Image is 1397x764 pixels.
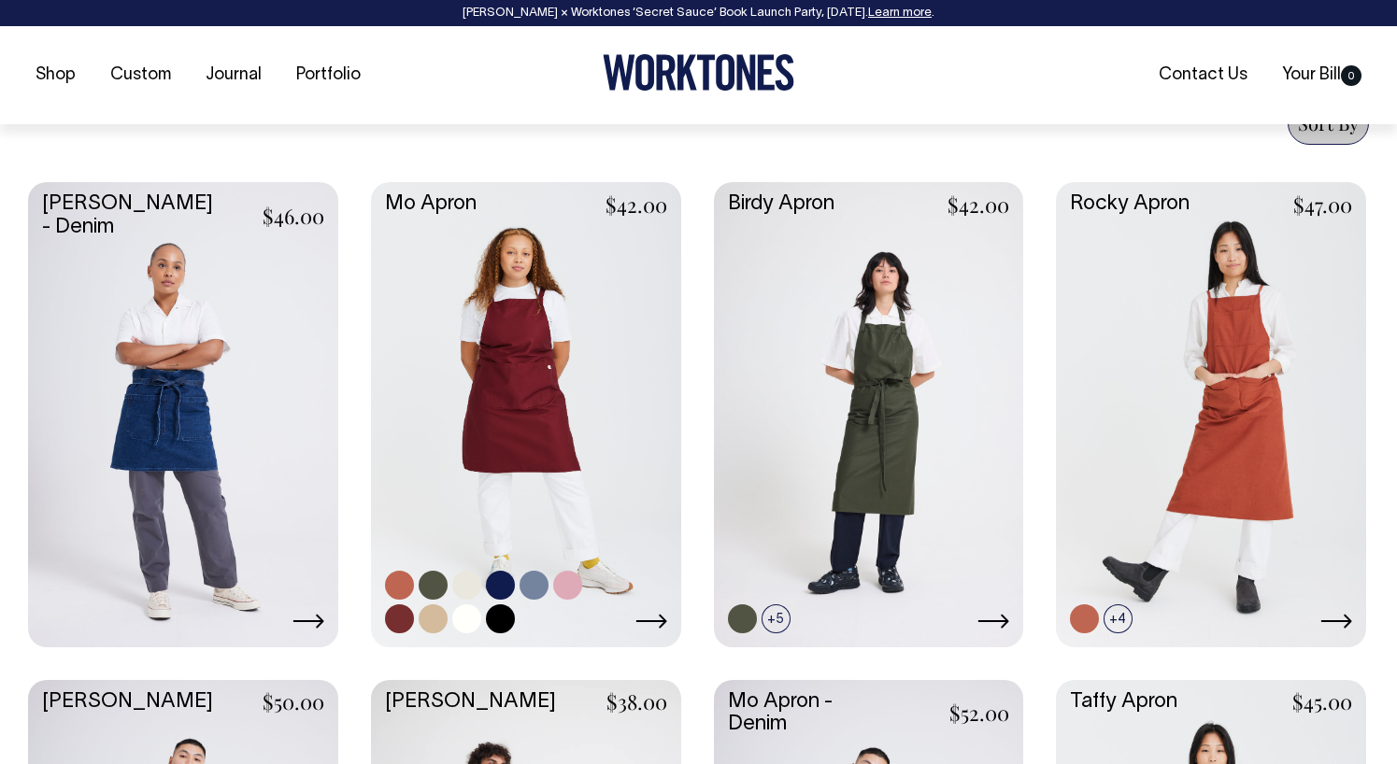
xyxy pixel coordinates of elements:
a: Contact Us [1151,60,1255,91]
span: +4 [1104,604,1133,633]
div: [PERSON_NAME] × Worktones ‘Secret Sauce’ Book Launch Party, [DATE]. . [19,7,1378,20]
a: Journal [198,60,269,91]
span: +5 [762,604,791,633]
a: Portfolio [289,60,368,91]
a: Shop [28,60,83,91]
a: Custom [103,60,178,91]
a: Learn more [868,7,932,19]
span: 0 [1341,65,1361,86]
a: Your Bill0 [1275,60,1369,91]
